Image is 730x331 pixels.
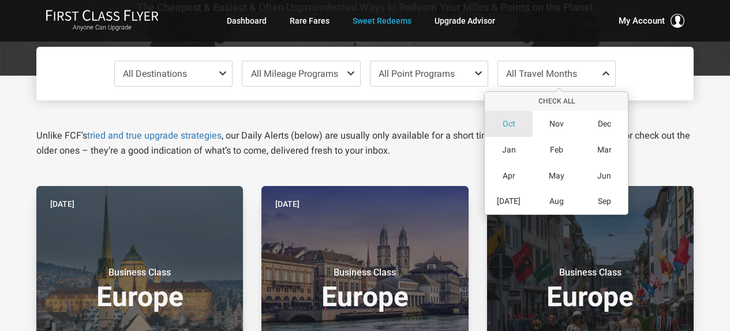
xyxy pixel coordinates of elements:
span: Jun [597,171,611,181]
small: Business Class [293,267,437,278]
span: Jan [502,145,516,155]
span: Nov [549,119,564,129]
span: Oct [503,119,515,129]
span: May [549,171,564,181]
a: tried and true upgrade strategies [87,130,222,141]
span: Feb [550,145,563,155]
a: Dashboard [227,10,267,31]
span: Dec [598,119,611,129]
time: [DATE] [275,198,300,210]
span: All Mileage Programs [251,68,338,79]
h3: Europe [50,267,229,311]
h3: Europe [501,267,680,311]
img: First Class Flyer [46,9,159,21]
span: All Point Programs [379,68,455,79]
span: Apr [503,171,515,181]
a: First Class FlyerAnyone Can Upgrade [46,9,159,32]
span: My Account [619,14,665,28]
span: All Travel Months [506,68,577,79]
a: Upgrade Advisor [435,10,495,31]
button: My Account [619,14,684,28]
span: All Destinations [123,68,187,79]
span: Sep [598,196,611,206]
time: [DATE] [50,198,74,210]
button: Check All [485,92,628,111]
small: Business Class [518,267,662,278]
small: Anyone Can Upgrade [46,24,159,32]
span: [DATE] [497,196,521,206]
p: Unlike FCF’s , our Daily Alerts (below) are usually only available for a short time. Jump on thos... [36,128,694,158]
span: Aug [549,196,564,206]
a: Rare Fares [290,10,330,31]
h3: Europe [275,267,454,311]
span: Mar [597,145,612,155]
a: Sweet Redeems [353,10,411,31]
small: Business Class [68,267,212,278]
